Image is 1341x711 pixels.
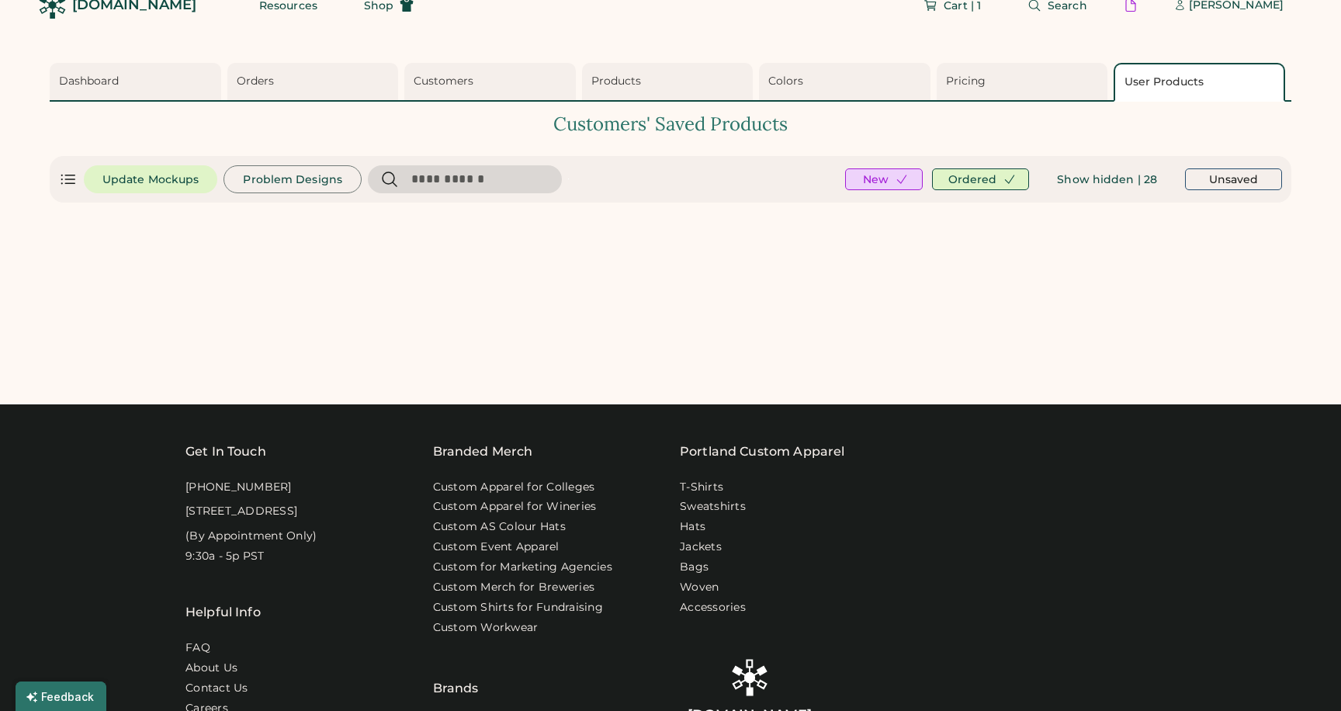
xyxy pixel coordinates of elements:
[1185,168,1282,190] button: Unsaved
[433,560,612,575] a: Custom for Marketing Agencies
[680,600,746,616] a: Accessories
[185,504,297,519] div: [STREET_ADDRESS]
[680,519,705,535] a: Hats
[84,165,217,193] button: Update Mockups
[50,111,1291,137] div: Customers' Saved Products
[433,480,595,495] a: Custom Apparel for Colleges
[185,529,317,544] div: (By Appointment Only)
[433,519,566,535] a: Custom AS Colour Hats
[680,442,844,461] a: Portland Custom Apparel
[680,580,719,595] a: Woven
[185,661,237,676] a: About Us
[932,168,1029,190] button: Ordered
[845,168,923,190] button: New
[768,74,926,89] div: Colors
[1124,75,1279,90] div: User Products
[414,74,571,89] div: Customers
[680,560,709,575] a: Bags
[185,681,248,696] a: Contact Us
[223,165,362,193] button: Problem Designs
[433,640,479,698] div: Brands
[433,539,560,555] a: Custom Event Apparel
[1038,167,1176,192] button: Show hidden | 28
[591,74,749,89] div: Products
[433,499,597,515] a: Custom Apparel for Wineries
[433,580,595,595] a: Custom Merch for Breweries
[185,442,266,461] div: Get In Touch
[59,170,78,189] div: Show list view
[680,499,746,515] a: Sweatshirts
[185,640,210,656] a: FAQ
[433,620,539,636] a: Custom Workwear
[731,659,768,696] img: Rendered Logo - Screens
[433,600,603,616] a: Custom Shirts for Fundraising
[946,74,1104,89] div: Pricing
[185,549,265,564] div: 9:30a - 5p PST
[433,442,533,461] div: Branded Merch
[185,603,261,622] div: Helpful Info
[680,480,723,495] a: T-Shirts
[237,74,394,89] div: Orders
[59,74,217,89] div: Dashboard
[680,539,722,555] a: Jackets
[185,480,292,495] div: [PHONE_NUMBER]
